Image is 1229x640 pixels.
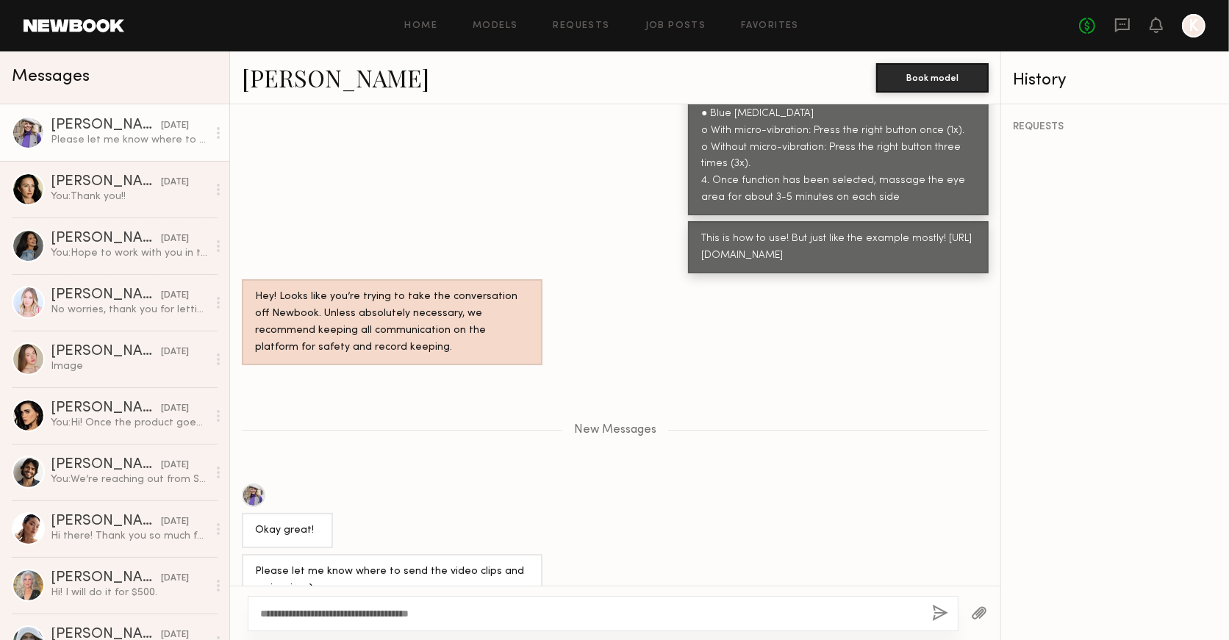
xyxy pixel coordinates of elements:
[51,345,161,359] div: [PERSON_NAME]
[51,586,207,600] div: Hi! I will do it for $500.
[51,458,161,472] div: [PERSON_NAME]
[161,345,189,359] div: [DATE]
[51,246,207,260] div: You: Hope to work with you in the future!
[51,359,207,373] div: Image
[242,62,429,93] a: [PERSON_NAME]
[574,424,656,436] span: New Messages
[51,190,207,204] div: You: Thank you!!
[161,176,189,190] div: [DATE]
[255,564,529,597] div: Please let me know where to send the video clips and an invoice :)
[161,402,189,416] div: [DATE]
[12,68,90,85] span: Messages
[51,303,207,317] div: No worries, thank you for letting me know :) Looking forward to the shoot!
[161,119,189,133] div: [DATE]
[51,288,161,303] div: [PERSON_NAME]
[876,63,989,93] button: Book model
[161,459,189,472] div: [DATE]
[51,175,161,190] div: [PERSON_NAME]
[645,21,706,31] a: Job Posts
[51,133,207,147] div: Please let me know where to send the video clips and an invoice :)
[51,231,161,246] div: [PERSON_NAME]
[51,401,161,416] div: [PERSON_NAME]
[51,571,161,586] div: [PERSON_NAME]
[161,289,189,303] div: [DATE]
[1182,14,1205,37] a: K
[876,71,989,83] a: Book model
[51,416,207,430] div: You: Hi! Once the product goes live I can share!
[51,472,207,486] div: You: We’re reaching out from SUTRA—we’ll be at a trade show this week in [GEOGRAPHIC_DATA] at the...
[473,21,517,31] a: Models
[255,522,320,539] div: Okay great!
[51,118,161,133] div: [PERSON_NAME]
[701,231,975,265] div: This is how to use! But just like the example mostly! [URL][DOMAIN_NAME]
[741,21,799,31] a: Favorites
[255,289,529,356] div: Hey! Looks like you’re trying to take the conversation off Newbook. Unless absolutely necessary, ...
[51,514,161,529] div: [PERSON_NAME]
[51,529,207,543] div: Hi there! Thank you so much for reaching out and considering me for this opportunity , I’d love t...
[1013,122,1219,132] div: REQUESTS
[553,21,610,31] a: Requests
[161,515,189,529] div: [DATE]
[161,232,189,246] div: [DATE]
[405,21,438,31] a: Home
[1013,72,1219,89] div: History
[161,572,189,586] div: [DATE]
